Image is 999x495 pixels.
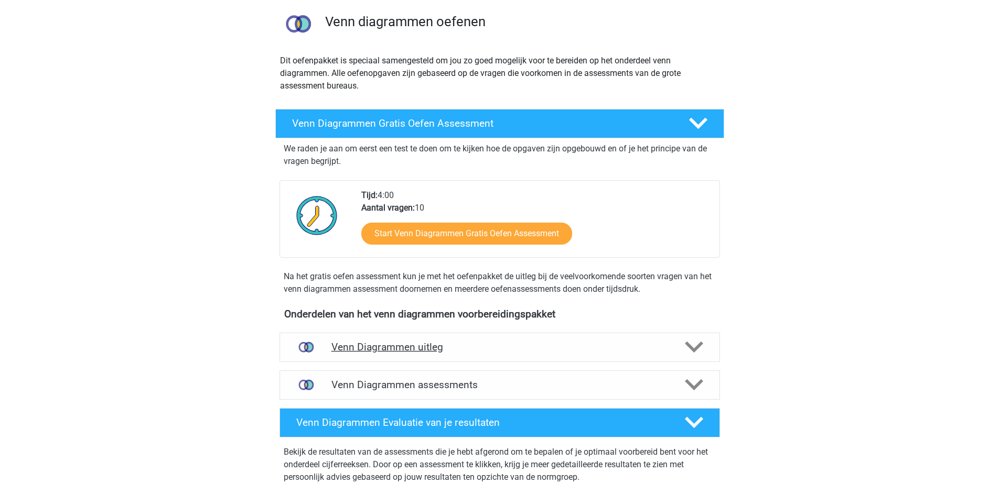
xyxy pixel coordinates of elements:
[284,446,716,483] p: Bekijk de resultaten van de assessments die je hebt afgerond om te bepalen of je optimaal voorber...
[353,189,719,257] div: 4:00 10
[361,223,572,245] a: Start Venn Diagrammen Gratis Oefen Assessment
[292,117,672,129] h4: Venn Diagrammen Gratis Oefen Assessment
[275,408,724,437] a: Venn Diagrammen Evaluatie van je resultaten
[280,270,720,295] div: Na het gratis oefen assessment kun je met het oefenpakket de uitleg bij de veelvoorkomende soorte...
[325,14,716,30] h3: Venn diagrammen oefenen
[271,109,728,138] a: Venn Diagrammen Gratis Oefen Assessment
[331,341,668,353] h4: Venn Diagrammen uitleg
[275,333,724,362] a: uitleg Venn Diagrammen uitleg
[276,2,320,46] img: venn diagrammen
[284,308,715,320] h4: Onderdelen van het venn diagrammen voorbereidingspakket
[361,203,415,213] b: Aantal vragen:
[280,54,719,92] p: Dit oefenpakket is speciaal samengesteld om jou zo goed mogelijk voor te bereiden op het onderdee...
[293,334,319,360] img: venn diagrammen uitleg
[296,416,668,428] h4: Venn Diagrammen Evaluatie van je resultaten
[284,142,716,168] p: We raden je aan om eerst een test te doen om te kijken hoe de opgaven zijn opgebouwd en of je het...
[291,189,343,241] img: Klok
[361,190,378,200] b: Tijd:
[275,370,724,400] a: assessments Venn Diagrammen assessments
[293,371,319,398] img: venn diagrammen assessments
[331,379,668,391] h4: Venn Diagrammen assessments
